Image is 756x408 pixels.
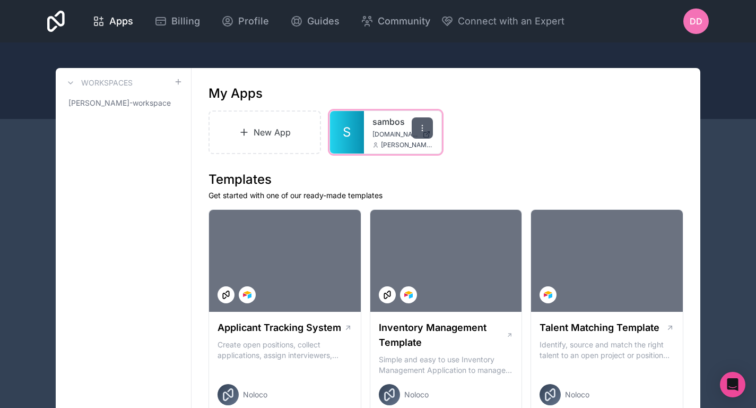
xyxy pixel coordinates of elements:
[565,389,589,400] span: Noloco
[441,14,564,29] button: Connect with an Expert
[208,85,263,102] h1: My Apps
[720,372,745,397] div: Open Intercom Messenger
[404,291,413,299] img: Airtable Logo
[379,320,506,350] h1: Inventory Management Template
[218,339,352,361] p: Create open positions, collect applications, assign interviewers, centralise candidate feedback a...
[379,354,514,376] p: Simple and easy to use Inventory Management Application to manage your stock, orders and Manufact...
[243,291,251,299] img: Airtable Logo
[238,14,269,29] span: Profile
[146,10,208,33] a: Billing
[282,10,348,33] a: Guides
[458,14,564,29] span: Connect with an Expert
[540,320,659,335] h1: Talent Matching Template
[243,389,267,400] span: Noloco
[64,93,183,113] a: [PERSON_NAME]-workspace
[381,141,433,149] span: [PERSON_NAME][EMAIL_ADDRESS][DOMAIN_NAME]
[84,10,142,33] a: Apps
[690,15,702,28] span: DD
[372,115,433,128] a: sambos
[343,124,351,141] span: S
[171,14,200,29] span: Billing
[540,339,674,361] p: Identify, source and match the right talent to an open project or position with our Talent Matchi...
[208,190,683,201] p: Get started with one of our ready-made templates
[378,14,430,29] span: Community
[81,78,133,88] h3: Workspaces
[330,111,364,154] a: S
[372,130,418,139] span: [DOMAIN_NAME]
[544,291,552,299] img: Airtable Logo
[109,14,133,29] span: Apps
[208,110,321,154] a: New App
[208,171,683,188] h1: Templates
[64,76,133,89] a: Workspaces
[404,389,429,400] span: Noloco
[352,10,439,33] a: Community
[307,14,340,29] span: Guides
[372,130,433,139] a: [DOMAIN_NAME]
[68,98,171,108] span: [PERSON_NAME]-workspace
[218,320,341,335] h1: Applicant Tracking System
[213,10,277,33] a: Profile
